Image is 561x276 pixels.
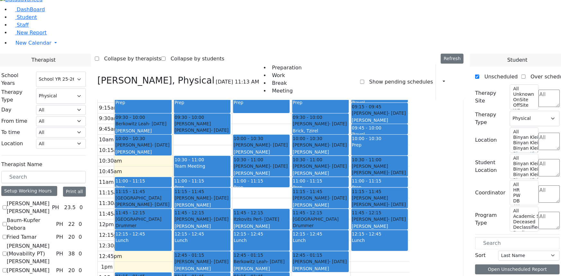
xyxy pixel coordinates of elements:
div: [PERSON_NAME] [293,163,348,169]
div: Prep [115,184,171,191]
span: 10:30 - 11:00 [234,156,263,163]
span: 10:00 - 10:30 [234,135,263,142]
span: 12:45 - 01:15 [175,252,204,258]
div: 11:15am [98,189,123,197]
div: Prep [175,184,230,191]
span: 12:15 - 12:45 [293,231,322,236]
div: [PERSON_NAME] [234,170,289,176]
div: 20 [67,233,76,241]
label: Location [475,136,497,144]
option: Unknown [513,92,534,97]
a: DashBoard [10,6,45,13]
div: 10:30am [98,157,123,165]
a: New Calendar [10,37,561,49]
option: Binyan Klein 4 [513,166,534,172]
div: 1pm [100,263,114,271]
label: [PERSON_NAME] (Movability PT) [PERSON_NAME] [7,242,54,265]
option: All [513,208,534,214]
div: [PERSON_NAME] [352,117,408,123]
div: 0 [77,233,83,241]
li: Break [269,79,302,87]
div: PH [54,267,66,274]
span: 11:15 - 11:45 [352,188,382,195]
div: 10:15am [98,147,123,154]
div: PH [54,220,66,228]
label: From time [1,117,27,125]
div: [PERSON_NAME] [PERSON_NAME] [352,195,408,208]
div: Prep [234,184,289,191]
div: 12pm [98,221,115,228]
div: Prep [234,99,289,106]
div: 10:45am [98,168,123,175]
label: Therapy Type [1,88,32,104]
span: - [DATE] [261,217,279,222]
label: Therapist Name [1,161,42,168]
div: [PERSON_NAME] [175,134,230,141]
span: - [DATE] [152,142,169,147]
option: Binyan Klein 5 [513,161,534,166]
div: [PERSON_NAME] [234,265,289,272]
option: Binyan Klein 5 [513,135,534,140]
label: Sort [475,252,486,259]
label: Program Type [475,211,506,227]
span: 09:15 - 09:45 [352,103,382,110]
div: [PERSON_NAME] [234,163,289,169]
div: [PERSON_NAME] [293,195,348,201]
option: Binyan Klein 4 [513,140,534,146]
span: DashBoard [17,6,45,13]
span: - [DATE] [329,195,347,200]
span: - [DATE] [388,170,406,175]
div: [PERSON_NAME] [293,149,348,155]
option: DB [513,198,534,204]
div: Team Meeting [175,163,230,169]
div: Travel [352,131,408,138]
span: - [DATE] [270,142,288,147]
option: All [513,156,534,161]
div: PH [54,233,66,241]
label: [PERSON_NAME] [7,267,50,274]
span: 10:00 - 10:30 [293,135,322,142]
span: 11:15 - 11:45 [115,188,145,195]
div: Delete [460,77,464,87]
span: - [DATE] [211,259,229,264]
option: Binyan Klein 3 [513,172,534,177]
div: [PERSON_NAME] [115,128,171,134]
label: Coordinator [475,189,505,197]
div: 22 [67,220,76,228]
textarea: Search [538,133,560,150]
div: Lunch [352,237,408,244]
div: Report [448,76,451,87]
a: New Report [10,30,47,36]
label: Therapy Site [475,89,506,105]
button: Print all [63,187,86,197]
div: [PERSON_NAME] [234,142,289,148]
div: PH [50,204,62,211]
span: - [DATE] [149,121,167,126]
span: - [DATE] [267,259,285,264]
div: [PERSON_NAME] [293,170,348,176]
option: All [513,129,534,135]
div: [PERSON_NAME] [115,149,171,155]
a: Student [10,14,37,20]
div: PH [54,250,66,258]
label: Unscheduled [479,72,518,82]
label: School Years [1,72,32,87]
div: [PERSON_NAME] [175,223,230,229]
textarea: Search [538,212,560,229]
li: Work [269,72,302,79]
span: 09:45 - 10:00 [352,125,382,130]
div: Berkowitz Leah [234,258,289,265]
div: [PERSON_NAME] [PERSON_NAME] [352,163,408,176]
div: Drummer [PERSON_NAME] [115,222,171,236]
span: Staff [17,22,29,28]
div: Prep [352,184,408,191]
span: 11:45 - 12:15 [234,209,263,216]
span: - [DATE] [329,164,347,169]
div: [PERSON_NAME] [175,265,230,272]
div: [PERSON_NAME] [115,142,171,148]
div: [PERSON_NAME] [293,265,348,272]
span: 10:00 - 10:30 [115,135,145,142]
div: 10am [98,136,115,144]
span: 10:30 - 11:00 [175,157,204,162]
div: Lunch [293,237,348,244]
